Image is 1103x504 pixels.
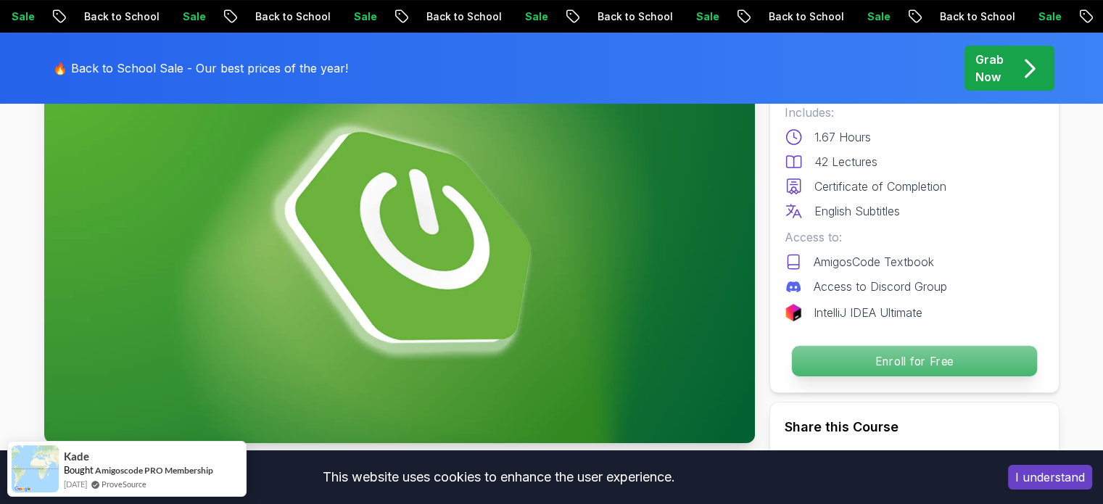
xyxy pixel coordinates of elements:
[814,278,947,295] p: Access to Discord Group
[677,9,723,24] p: Sale
[407,9,505,24] p: Back to School
[785,104,1044,121] p: Includes:
[505,9,552,24] p: Sale
[790,345,1037,377] button: Enroll for Free
[814,178,946,195] p: Certificate of Completion
[53,59,348,77] p: 🔥 Back to School Sale - Our best prices of the year!
[334,9,381,24] p: Sale
[791,346,1036,376] p: Enroll for Free
[814,128,871,146] p: 1.67 Hours
[65,9,163,24] p: Back to School
[814,153,877,170] p: 42 Lectures
[64,478,87,490] span: [DATE]
[785,304,802,321] img: jetbrains logo
[95,464,213,476] a: Amigoscode PRO Membership
[578,9,677,24] p: Back to School
[44,44,755,443] img: spring-boot-for-beginners_thumbnail
[236,9,334,24] p: Back to School
[1008,465,1092,489] button: Accept cookies
[102,478,146,490] a: ProveSource
[814,253,934,270] p: AmigosCode Textbook
[64,450,89,463] span: Kade
[848,9,894,24] p: Sale
[11,461,986,493] div: This website uses cookies to enhance the user experience.
[920,9,1019,24] p: Back to School
[785,228,1044,246] p: Access to:
[749,9,848,24] p: Back to School
[12,445,59,492] img: provesource social proof notification image
[975,51,1004,86] p: Grab Now
[64,464,94,476] span: Bought
[785,417,1044,437] h2: Share this Course
[814,304,922,321] p: IntelliJ IDEA Ultimate
[1019,9,1065,24] p: Sale
[814,202,900,220] p: English Subtitles
[163,9,210,24] p: Sale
